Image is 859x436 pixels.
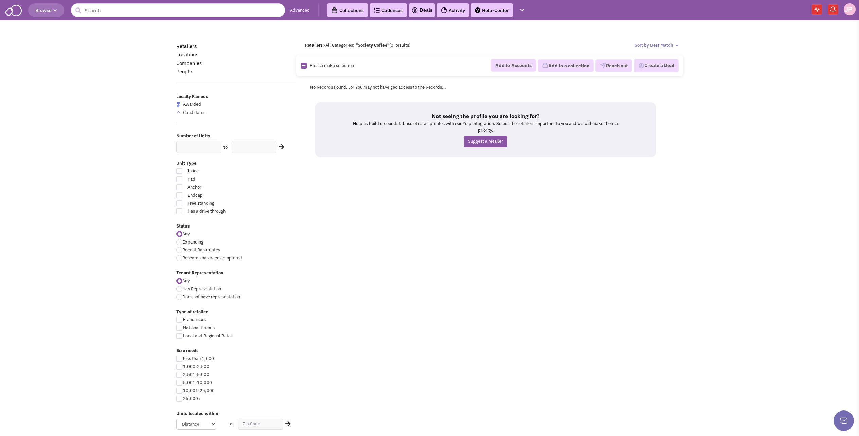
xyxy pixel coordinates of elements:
span: Expanding [182,239,203,245]
img: icon-collection-lavender-black.svg [331,7,338,14]
span: No Records Found...or You may not have geo access to the Records... [310,84,446,90]
button: Add to Accounts [491,59,536,72]
img: Activity.png [441,7,447,13]
h5: Not seeing the profile you are looking for? [349,113,622,119]
img: icon-collection-lavender.png [542,62,548,68]
span: Free standing [183,200,258,207]
label: Unit Type [176,160,297,167]
span: > [353,42,356,48]
label: Tenant Representation [176,270,297,276]
img: SmartAdmin [5,3,22,16]
button: Browse [28,3,64,17]
input: Search [71,3,285,17]
span: Has Representation [182,286,221,292]
img: VectorPaper_Plane.png [600,62,606,68]
a: Suggest a retailer [464,136,507,147]
a: Retailers [305,42,323,48]
input: Zip Code [238,419,283,430]
span: Candidates [183,110,205,115]
span: 25,000+ [183,396,201,401]
label: Locally Famous [176,94,297,100]
span: 1,000-2,500 [183,364,209,369]
a: Activity [437,3,469,17]
label: to [223,144,228,151]
b: "Society Coffee" [356,42,389,48]
img: locallyfamous-upvote.png [176,111,180,115]
span: Please make selection [310,63,354,68]
img: icon-deals.svg [411,6,418,14]
a: Deals [411,6,432,14]
label: Size needs [176,348,297,354]
span: of [230,421,234,427]
img: Rectangle.png [301,63,307,69]
a: People [176,68,192,75]
span: Does not have representation [182,294,240,300]
div: Search Nearby [281,420,292,429]
img: locallyfamous-largeicon.png [176,102,180,107]
a: Help-Center [471,3,513,17]
span: Inline [183,168,258,174]
span: Research has been completed [182,255,242,261]
img: help.png [475,7,480,13]
label: Status [176,223,297,230]
a: Retailers [176,43,197,49]
span: Recent Bankruptcy [182,247,220,253]
span: Local and Regional Retail [183,333,233,339]
span: National Brands [183,325,215,331]
span: Any [182,231,190,237]
span: All Categories (0 Results) [325,42,410,48]
span: Endcap [183,192,258,199]
img: Deal-Dollar.png [638,62,644,69]
span: Awarded [183,101,201,107]
span: Any [182,278,190,284]
span: 5,001-10,000 [183,380,212,385]
span: Pad [183,176,258,183]
label: Number of Units [176,133,297,139]
img: Jay Pateakos [844,3,856,15]
label: Type of retailer [176,309,297,315]
span: Franchisors [183,317,206,322]
img: Cadences_logo.png [374,8,380,13]
a: Advanced [290,7,310,14]
p: Help us build up our database of retail profiles with our Yelp integration. Select the retailers ... [349,121,622,133]
span: 2,501-5,000 [183,372,209,378]
span: Has a drive through [183,208,258,215]
button: Create a Deal [634,59,679,72]
span: Browse [35,7,57,13]
a: Cadences [370,3,407,17]
button: Reach out [595,59,632,72]
span: less than 1,000 [183,356,214,362]
span: > [323,42,325,48]
a: Collections [327,3,368,17]
span: Anchor [183,184,258,191]
button: Add to a collection [538,59,594,72]
div: Search Nearby [274,142,285,151]
a: Locations [176,51,198,58]
a: Companies [176,60,202,66]
span: 10,001-25,000 [183,388,215,393]
label: Units located within [176,410,297,417]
